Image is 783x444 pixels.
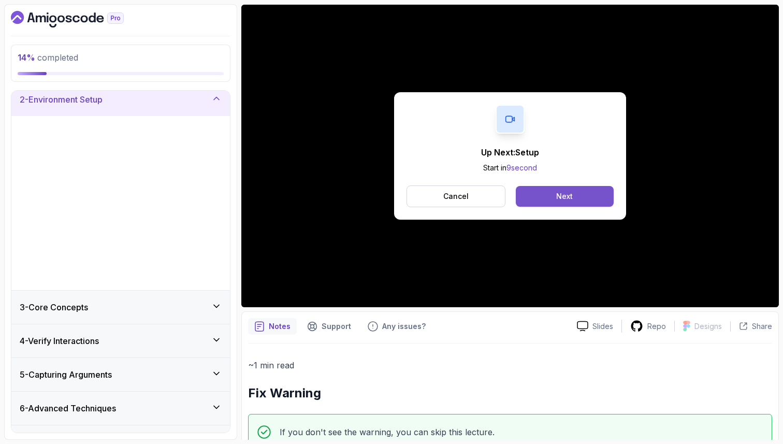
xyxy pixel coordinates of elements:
[647,321,666,332] p: Repo
[11,324,230,357] button: 4-Verify Interactions
[20,368,112,381] h3: 5 - Capturing Arguments
[506,163,537,172] span: 9 second
[20,301,88,313] h3: 3 - Core Concepts
[694,321,722,332] p: Designs
[248,318,297,335] button: notes button
[752,321,772,332] p: Share
[730,321,772,332] button: Share
[361,318,432,335] button: Feedback button
[11,392,230,425] button: 6-Advanced Techniques
[248,358,772,373] p: ~1 min read
[301,318,357,335] button: Support button
[569,321,621,332] a: Slides
[11,291,230,324] button: 3-Core Concepts
[18,52,35,63] span: 14 %
[481,146,539,159] p: Up Next: Setup
[556,191,573,202] div: Next
[248,385,772,402] h2: Fix Warning
[20,402,116,414] h3: 6 - Advanced Techniques
[481,163,539,173] p: Start in
[269,321,291,332] p: Notes
[11,83,230,116] button: 2-Environment Setup
[443,191,469,202] p: Cancel
[280,425,495,439] p: If you don't see the warning, you can skip this lecture.
[20,335,99,347] h3: 4 - Verify Interactions
[11,11,148,27] a: Dashboard
[407,185,505,207] button: Cancel
[382,321,426,332] p: Any issues?
[20,93,103,106] h3: 2 - Environment Setup
[516,186,614,207] button: Next
[322,321,351,332] p: Support
[18,52,78,63] span: completed
[11,358,230,391] button: 5-Capturing Arguments
[622,320,674,333] a: Repo
[592,321,613,332] p: Slides
[241,5,779,307] iframe: 4 - Fix Warning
